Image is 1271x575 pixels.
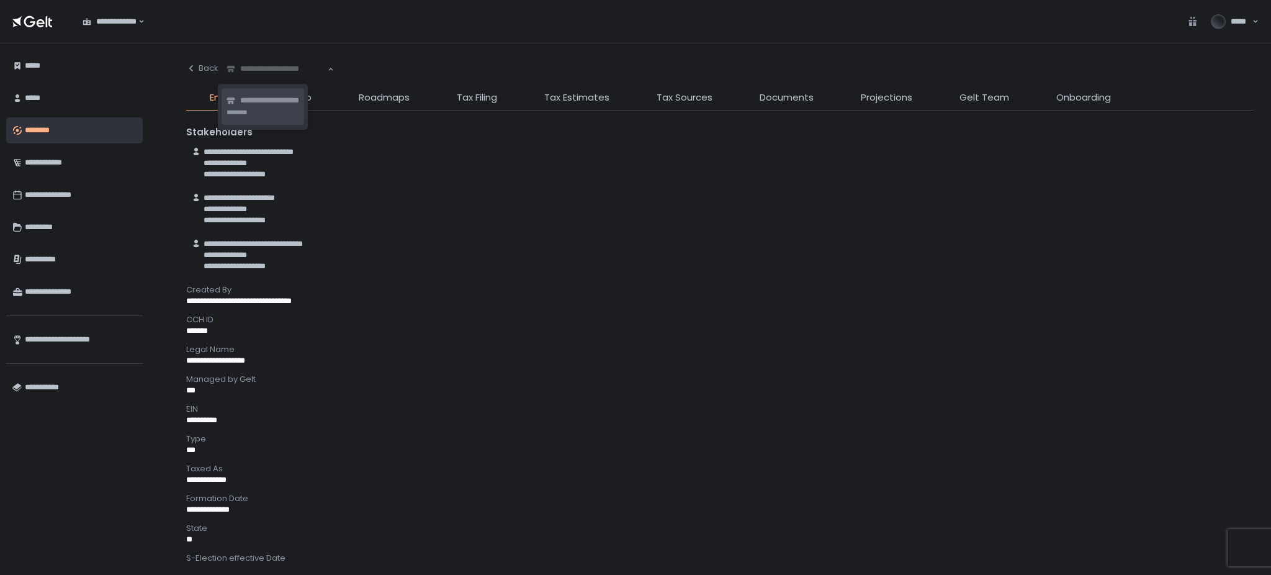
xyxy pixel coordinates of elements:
input: Search for option [137,16,137,28]
div: Type [186,433,1254,445]
div: Managed by Gelt [186,374,1254,385]
div: Created By [186,284,1254,296]
span: Tax Estimates [544,91,609,105]
span: Documents [760,91,814,105]
div: Search for option [74,9,145,35]
span: To-Do [282,91,312,105]
div: Stakeholders [186,125,1254,140]
div: CCH ID [186,314,1254,325]
input: Search for option [227,63,326,75]
span: Tax Sources [657,91,712,105]
span: Tax Filing [457,91,497,105]
div: Taxed As [186,463,1254,474]
div: State [186,523,1254,534]
span: Gelt Team [959,91,1009,105]
div: Formation Date [186,493,1254,504]
span: Roadmaps [359,91,410,105]
button: Back [186,56,218,81]
div: EIN [186,404,1254,415]
span: Onboarding [1056,91,1111,105]
span: Projections [861,91,912,105]
div: Legal Name [186,344,1254,355]
span: Entity [210,91,235,105]
div: S-Election effective Date [186,553,1254,564]
div: Back [186,63,218,74]
div: Search for option [218,56,334,82]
